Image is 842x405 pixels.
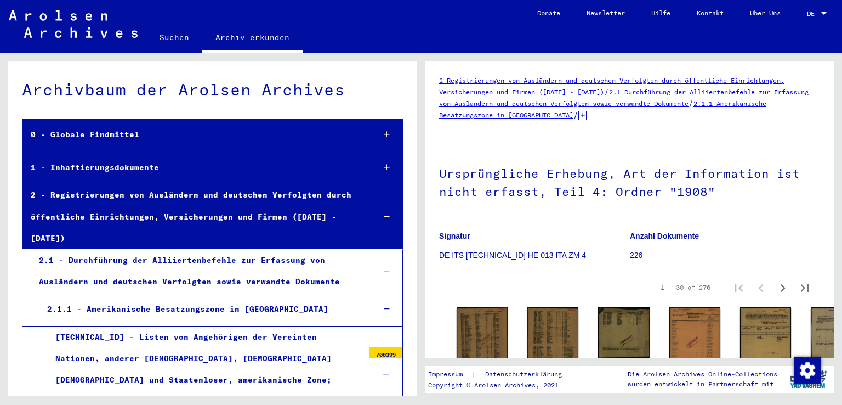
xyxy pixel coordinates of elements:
button: First page [728,277,750,299]
div: 1 - Inhaftierungsdokumente [22,157,365,178]
img: 002.jpg [527,307,578,379]
div: | [428,369,575,380]
h1: Ursprüngliche Erhebung, Art der Information ist nicht erfasst, Teil 4: Ordner "1908" [439,148,820,215]
span: / [573,110,578,120]
span: / [604,87,609,97]
b: Signatur [439,232,470,240]
a: 2 Registrierungen von Ausländern und deutschen Verfolgten durch öffentliche Einrichtungen, Versic... [439,76,784,96]
button: Previous page [750,277,772,299]
img: 001.jpg [740,307,791,378]
img: 001.jpg [457,307,508,380]
img: yv_logo.png [788,365,829,393]
div: 2 - Registrierungen von Ausländern und deutschen Verfolgten durch öffentliche Einrichtungen, Vers... [22,184,365,249]
div: 700399 [369,347,402,358]
b: Anzahl Dokumente [630,232,699,240]
p: 226 [630,250,820,261]
a: Impressum [428,369,471,380]
a: Archiv erkunden [202,24,303,53]
div: 2.1 - Durchführung der Alliiertenbefehle zur Erfassung von Ausländern und deutschen Verfolgten so... [31,250,365,292]
img: Arolsen_neg.svg [9,10,138,38]
img: 001.jpg [598,307,649,358]
div: 0 - Globale Findmittel [22,124,365,145]
a: 2.1 Durchführung der Alliiertenbefehle zur Erfassung von Ausländern und deutschen Verfolgten sowi... [439,88,809,108]
div: Archivbaum der Arolsen Archives [22,77,403,102]
a: Suchen [146,24,202,50]
p: Die Arolsen Archives Online-Collections [628,369,777,379]
p: Copyright © Arolsen Archives, 2021 [428,380,575,390]
span: DE [807,10,819,18]
p: wurden entwickelt in Partnerschaft mit [628,379,777,389]
p: DE ITS [TECHNICAL_ID] HE 013 ITA ZM 4 [439,250,629,261]
img: Zustimmung ändern [794,357,821,384]
a: Datenschutzerklärung [476,369,575,380]
img: 001.jpg [669,307,720,379]
span: / [689,98,693,108]
div: 2.1.1 - Amerikanische Besatzungszone in [GEOGRAPHIC_DATA] [39,299,365,320]
button: Next page [772,277,794,299]
button: Last page [794,277,816,299]
div: 1 – 30 of 276 [661,283,710,292]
